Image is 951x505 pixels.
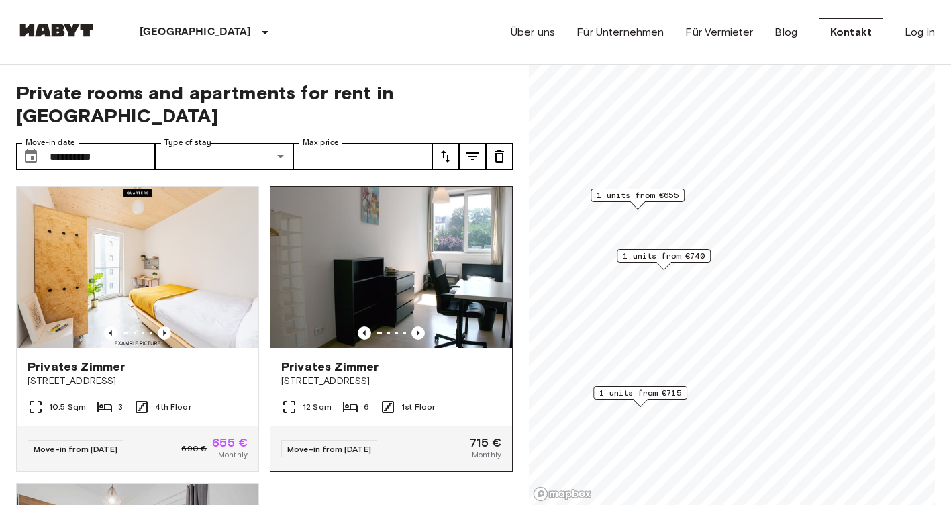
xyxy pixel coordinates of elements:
[486,143,513,170] button: tune
[287,444,371,454] span: Move-in from [DATE]
[617,249,711,270] div: Map marker
[819,18,883,46] a: Kontakt
[17,143,44,170] button: Choose date, selected date is 16 Sep 2025
[593,386,687,407] div: Map marker
[533,486,592,502] a: Mapbox logo
[28,375,248,388] span: [STREET_ADDRESS]
[34,444,117,454] span: Move-in from [DATE]
[411,326,425,340] button: Previous image
[17,187,258,348] img: Marketing picture of unit DE-01-07-009-02Q
[212,437,248,449] span: 655 €
[364,401,369,413] span: 6
[16,24,97,37] img: Habyt
[140,24,252,40] p: [GEOGRAPHIC_DATA]
[158,326,171,340] button: Previous image
[459,143,486,170] button: tune
[303,137,339,148] label: Max price
[358,326,371,340] button: Previous image
[597,189,679,201] span: 1 units from €655
[623,250,705,262] span: 1 units from €740
[685,24,753,40] a: Für Vermieter
[472,449,501,461] span: Monthly
[432,143,459,170] button: tune
[591,189,685,210] div: Map marker
[28,359,125,375] span: Privates Zimmer
[599,387,681,399] span: 1 units from €715
[511,24,555,40] a: Über uns
[281,359,379,375] span: Privates Zimmer
[270,186,513,472] a: Marketing picture of unit DE-01-041-02MPrevious imagePrevious imagePrivates Zimmer[STREET_ADDRESS...
[164,137,211,148] label: Type of stay
[218,449,248,461] span: Monthly
[16,81,513,127] span: Private rooms and apartments for rent in [GEOGRAPHIC_DATA]
[16,186,259,472] a: Marketing picture of unit DE-01-07-009-02QPrevious imagePrevious imagePrivates Zimmer[STREET_ADDR...
[155,401,191,413] span: 4th Floor
[577,24,664,40] a: Für Unternehmen
[281,375,501,388] span: [STREET_ADDRESS]
[401,401,435,413] span: 1st Floor
[303,401,332,413] span: 12 Sqm
[26,137,75,148] label: Move-in date
[118,401,123,413] span: 3
[774,24,797,40] a: Blog
[104,326,117,340] button: Previous image
[905,24,935,40] a: Log in
[470,437,501,449] span: 715 €
[270,187,512,348] img: Marketing picture of unit DE-01-041-02M
[181,443,207,455] span: 690 €
[49,401,86,413] span: 10.5 Sqm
